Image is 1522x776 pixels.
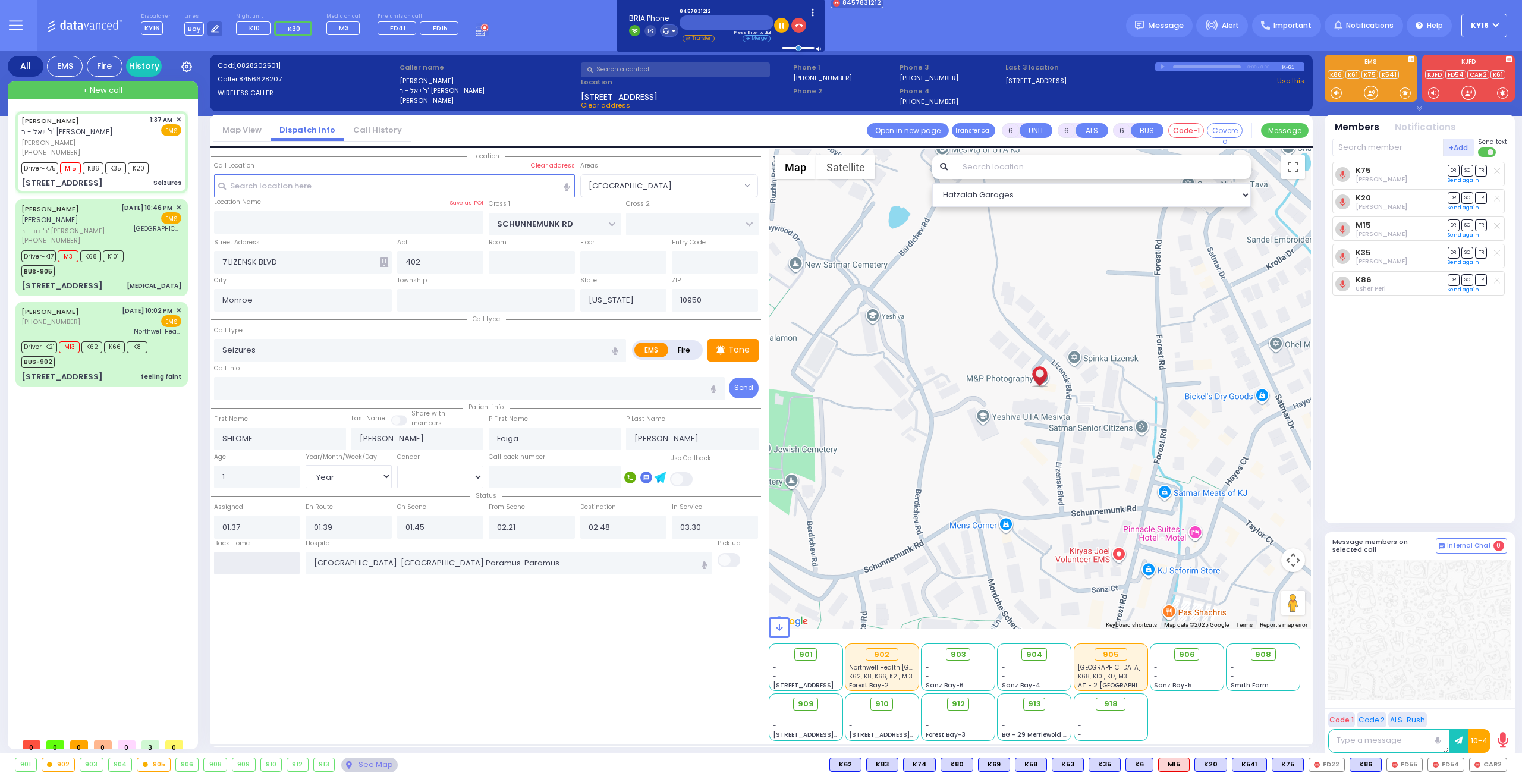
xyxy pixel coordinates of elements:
[772,614,811,629] a: Open this area in Google Maps (opens a new window)
[1148,20,1184,32] span: Message
[134,327,181,336] span: Northwell Health Lenox Hill
[926,672,929,681] span: -
[1272,758,1304,772] div: BLS
[21,215,78,225] span: [PERSON_NAME]
[1005,62,1155,73] label: Last 3 location
[214,539,250,548] label: Back Home
[1281,591,1305,615] button: Drag Pegman onto the map to open Street View
[849,672,913,681] span: K62, K8, K66, K21, M13
[83,162,103,174] span: K86
[21,341,57,353] span: Driver-K21
[581,175,741,196] span: MONROE VILLAGE
[900,73,958,82] label: [PHONE_NUMBER]
[1475,274,1487,285] span: TR
[21,371,103,383] div: [STREET_ADDRESS]
[580,276,597,285] label: State
[1078,663,1141,672] span: Mount Sinai
[176,115,181,125] span: ✕
[672,238,706,247] label: Entry Code
[1232,758,1267,772] div: BLS
[1448,192,1460,203] span: DR
[249,23,260,33] span: K10
[668,343,701,357] label: Fire
[1356,275,1372,284] a: K86
[680,30,773,35] div: Press Enter to dial
[580,502,616,512] label: Destination
[58,250,78,262] span: M3
[1332,139,1444,156] input: Search member
[1328,712,1355,727] button: Code 1
[1076,123,1108,138] button: ALS
[626,414,665,424] label: P Last Name
[1490,70,1505,79] a: K61
[1448,204,1479,211] a: Send again
[400,62,577,73] label: Caller name
[1448,165,1460,176] span: DR
[239,74,282,84] span: 8456628207
[104,341,125,353] span: K66
[463,403,510,411] span: Patient info
[1002,681,1040,690] span: Sanz Bay-4
[21,177,103,189] div: [STREET_ADDRESS]
[390,23,405,33] span: FD41
[1356,193,1371,202] a: K20
[1474,762,1480,768] img: red-radio-icon.svg
[1154,672,1158,681] span: -
[1433,762,1439,768] img: red-radio-icon.svg
[150,115,172,124] span: 1:37 AM
[165,740,183,749] span: 0
[122,306,172,315] span: [DATE] 10:02 PM
[137,758,170,771] div: 905
[21,307,79,316] a: [PERSON_NAME]
[1277,76,1304,86] a: Use this
[306,552,713,574] input: Search hospital
[1427,20,1443,31] span: Help
[1281,155,1305,179] button: Toggle fullscreen view
[773,663,776,672] span: -
[672,502,702,512] label: In Service
[42,758,75,771] div: 902
[400,86,577,96] label: ר' יואל - ר' [PERSON_NAME]
[1468,729,1490,753] button: 10-4
[1029,353,1050,389] div: SHLOME LEFKOWITZ
[926,663,929,672] span: -
[80,758,103,771] div: 903
[1475,247,1487,258] span: TR
[1052,758,1084,772] div: BLS
[1131,123,1163,138] button: BUS
[1361,70,1378,79] a: K75
[214,502,243,512] label: Assigned
[1168,123,1204,138] button: Code-1
[21,204,79,213] a: [PERSON_NAME]
[1125,758,1153,772] div: BLS
[288,24,300,33] span: K30
[1345,70,1360,79] a: K61
[1015,758,1047,772] div: BLS
[1002,712,1005,721] span: -
[1471,20,1489,31] span: KY16
[900,86,1002,96] span: Phone 4
[400,96,577,106] label: [PERSON_NAME]
[214,276,227,285] label: City
[378,13,463,20] label: Fire units on call
[141,21,163,35] span: KY16
[153,178,181,187] div: Seizures
[489,502,525,512] label: From Scene
[326,13,364,20] label: Medic on call
[1281,548,1305,572] button: Map camera controls
[1179,649,1195,661] span: 906
[351,414,385,423] label: Last Name
[1448,177,1479,184] a: Send again
[214,174,576,197] input: Search location here
[21,356,55,368] span: BUS-902
[87,56,122,77] div: Fire
[176,758,199,771] div: 906
[1135,21,1144,30] img: message.svg
[23,740,40,749] span: 0
[184,22,204,36] span: Bay
[21,235,80,245] span: [PHONE_NUMBER]
[306,539,332,548] label: Hospital
[470,491,502,500] span: Status
[489,199,510,209] label: Cross 1
[467,152,505,161] span: Location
